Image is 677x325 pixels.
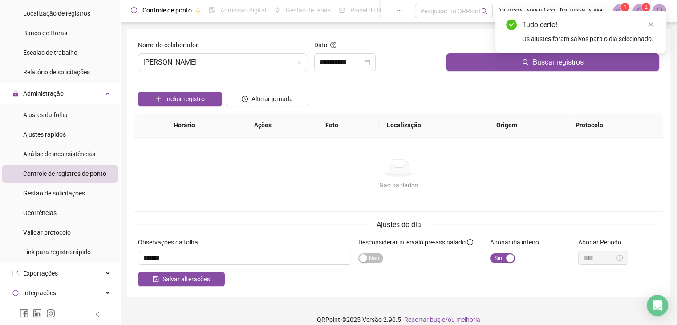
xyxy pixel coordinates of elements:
span: bell [636,7,644,15]
span: Ocorrências [23,209,57,216]
span: Link para registro rápido [23,248,91,256]
span: file-done [209,7,215,13]
button: Incluir registro [138,92,222,106]
span: plus [155,96,162,102]
span: Integrações [23,289,56,297]
span: Administração [23,90,64,97]
span: MARIA NADYNE MELO DE PAULA [143,54,302,71]
span: search [522,59,529,66]
span: clock-circle [242,96,248,102]
th: Protocolo [568,113,663,138]
span: facebook [20,309,28,318]
span: clock-circle [131,7,137,13]
sup: 2 [641,3,650,12]
span: close [648,21,654,28]
span: Gestão de solicitações [23,190,85,197]
span: Incluir registro [165,94,205,104]
div: Não há dados [145,180,652,190]
span: Ajustes da folha [23,111,68,118]
span: dashboard [339,7,345,13]
label: Observações da folha [138,237,204,247]
span: check-circle [506,20,517,30]
span: sun [274,7,280,13]
span: left [94,311,101,317]
span: Banco de Horas [23,29,67,37]
span: search [481,8,488,15]
label: Abonar dia inteiro [490,237,545,247]
a: Alterar jornada [226,96,310,103]
span: Data [314,41,328,49]
span: Ajustes rápidos [23,131,66,138]
span: ellipsis [396,7,402,13]
span: notification [616,7,624,15]
span: Buscar registros [533,57,584,68]
span: sync [12,290,19,296]
span: 2 [645,4,648,10]
span: 1 [624,4,627,10]
span: Admissão digital [220,7,266,14]
span: Controle de ponto [142,7,192,14]
span: Ajustes do dia [377,220,421,229]
a: Close [646,20,656,29]
span: Alterar jornada [251,94,293,104]
span: [PERSON_NAME] CO - [PERSON_NAME] CONSULTORIA ASSESSORIA EMPRE [498,6,608,16]
label: Nome do colaborador [138,40,204,50]
span: Salvar alterações [162,274,210,284]
th: Origem [489,113,568,138]
button: Alterar jornada [226,92,310,106]
span: Reportar bug e/ou melhoria [404,316,480,323]
span: Versão [362,316,382,323]
sup: 1 [620,3,629,12]
label: Abonar Período [578,237,627,247]
span: Escalas de trabalho [23,49,77,56]
span: Validar protocolo [23,229,71,236]
button: Salvar alterações [138,272,225,286]
span: Gestão de férias [286,7,331,14]
span: Exportações [23,270,58,277]
th: Ações [247,113,318,138]
span: linkedin [33,309,42,318]
img: 3890 [653,4,666,18]
span: Desconsiderar intervalo pré-assinalado [358,239,466,246]
div: Tudo certo! [522,20,656,30]
span: Relatório de solicitações [23,69,90,76]
span: Análise de inconsistências [23,150,95,158]
div: Open Intercom Messenger [647,295,668,316]
span: Controle de registros de ponto [23,170,106,177]
span: Painel do DP [350,7,385,14]
span: info-circle [467,239,473,245]
th: Foto [318,113,380,138]
span: export [12,270,19,276]
div: Os ajustes foram salvos para o dia selecionado. [522,34,656,44]
span: pushpin [195,8,201,13]
span: instagram [46,309,55,318]
span: question-circle [330,42,336,48]
button: Buscar registros [446,53,659,71]
span: Localização de registros [23,10,90,17]
th: Localização [380,113,489,138]
span: save [153,276,159,282]
span: lock [12,90,19,97]
th: Horário [166,113,247,138]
